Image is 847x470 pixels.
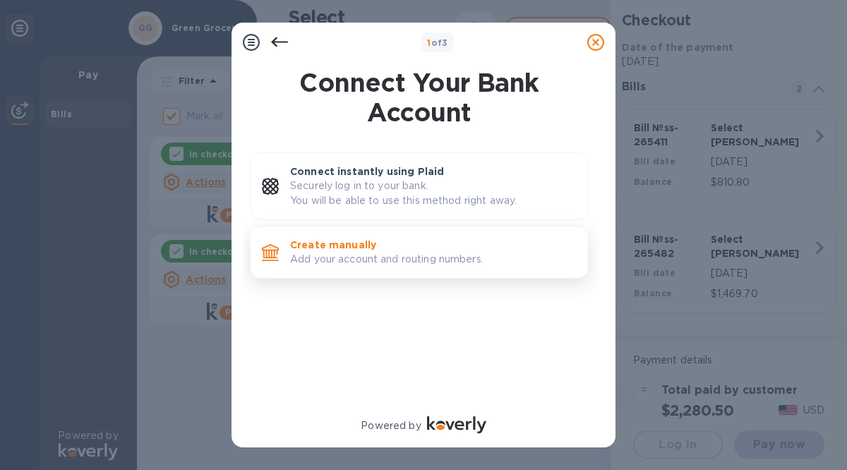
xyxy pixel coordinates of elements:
[427,37,448,48] b: of 3
[290,179,577,208] p: Securely log in to your bank. You will be able to use this method right away.
[290,164,577,179] p: Connect instantly using Plaid
[290,238,577,252] p: Create manually
[244,68,594,127] h1: Connect Your Bank Account
[290,252,577,267] p: Add your account and routing numbers.
[427,37,431,48] span: 1
[427,416,486,433] img: Logo
[361,418,421,433] p: Powered by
